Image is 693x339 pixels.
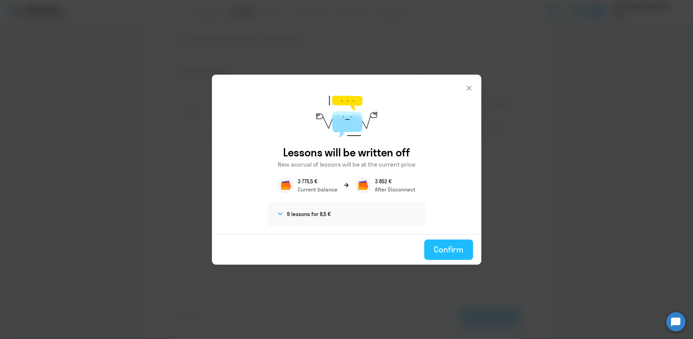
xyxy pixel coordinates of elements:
[278,177,294,194] img: wallet.png
[278,160,415,169] p: New accrual of lessons will be at the current price
[434,244,463,255] div: Confirm
[298,177,338,185] p: 3 775,5 €
[283,145,410,159] h3: Lessons will be written off
[375,185,416,194] p: After Disconnect
[298,185,338,194] p: Current balance
[316,88,377,145] img: message-sent.png
[424,240,473,260] button: Confirm
[287,210,331,218] h4: 9 lessons for 8,5 €
[375,177,416,185] p: 3 852 €
[355,177,371,194] img: wallet.png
